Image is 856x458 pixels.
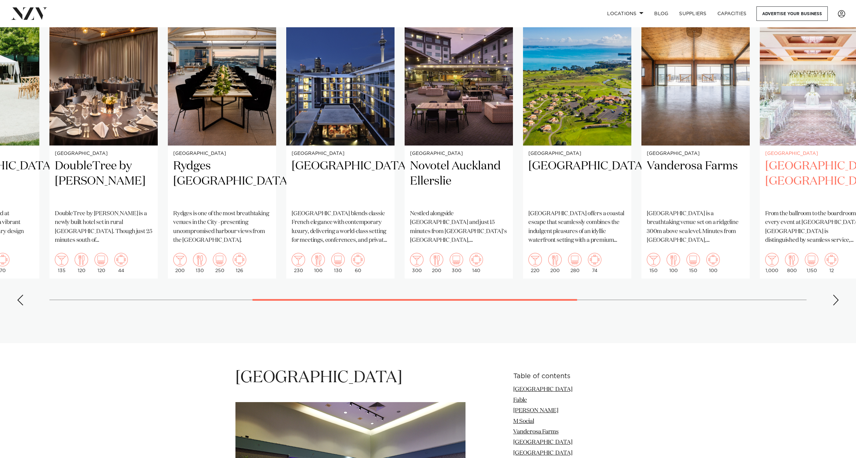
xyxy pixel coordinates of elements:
div: 12 [825,253,838,273]
img: dining.png [75,253,88,266]
p: Nestled alongside [GEOGRAPHIC_DATA] and just 15 minutes from [GEOGRAPHIC_DATA]'s [GEOGRAPHIC_DATA... [410,209,508,245]
a: [GEOGRAPHIC_DATA] [513,387,572,392]
div: 200 [173,253,187,273]
img: meeting.png [825,253,838,266]
img: dining.png [193,253,207,266]
div: 220 [528,253,542,273]
small: [GEOGRAPHIC_DATA] [647,151,744,156]
h2: Rydges [GEOGRAPHIC_DATA] [173,159,271,204]
img: meeting.png [233,253,246,266]
div: 150 [686,253,700,273]
div: 135 [55,253,68,273]
img: cocktail.png [292,253,305,266]
p: [GEOGRAPHIC_DATA] is a breathtaking venue set on a ridgeline 300m above sea level. Minutes from [... [647,209,744,245]
img: theatre.png [568,253,582,266]
img: theatre.png [450,253,463,266]
img: theatre.png [686,253,700,266]
img: nzv-logo.png [11,7,47,20]
small: [GEOGRAPHIC_DATA] [55,151,152,156]
div: 800 [785,253,798,273]
div: 150 [647,253,660,273]
small: [GEOGRAPHIC_DATA] [410,151,508,156]
img: dining.png [548,253,562,266]
h2: [GEOGRAPHIC_DATA] [528,159,626,204]
h6: Table of contents [513,373,621,380]
a: SUPPLIERS [674,6,712,21]
div: 60 [351,253,365,273]
img: cocktail.png [55,253,68,266]
img: meeting.png [706,253,720,266]
img: cocktail.png [410,253,423,266]
h1: [GEOGRAPHIC_DATA] [235,367,466,389]
img: cocktail.png [528,253,542,266]
img: theatre.png [95,253,108,266]
p: [GEOGRAPHIC_DATA] offers a coastal escape that seamlessly combines the indulgent pleasures of an ... [528,209,626,245]
div: 140 [470,253,483,273]
a: BLOG [649,6,674,21]
div: 100 [667,253,680,273]
img: theatre.png [331,253,345,266]
img: meeting.png [470,253,483,266]
img: cocktail.png [173,253,187,266]
img: dining.png [667,253,680,266]
div: 300 [410,253,423,273]
p: [GEOGRAPHIC_DATA] blends classic French elegance with contemporary luxury, delivering a world-cla... [292,209,389,245]
h2: DoubleTree by [PERSON_NAME] [55,159,152,204]
small: [GEOGRAPHIC_DATA] [528,151,626,156]
img: cocktail.png [647,253,660,266]
img: meeting.png [588,253,601,266]
div: 100 [311,253,325,273]
img: dining.png [311,253,325,266]
h2: Vanderosa Farms [647,159,744,204]
h2: [GEOGRAPHIC_DATA] [292,159,389,204]
div: 130 [193,253,207,273]
img: meeting.png [351,253,365,266]
div: 300 [450,253,463,273]
div: 126 [233,253,246,273]
a: Locations [602,6,649,21]
img: cocktail.png [765,253,779,266]
a: [GEOGRAPHIC_DATA] [513,450,572,456]
h2: Novotel Auckland Ellerslie [410,159,508,204]
img: meeting.png [114,253,128,266]
a: Fable [513,397,527,403]
a: Vanderosa Farms [513,429,559,435]
div: 200 [430,253,443,273]
div: 1,150 [805,253,818,273]
div: 44 [114,253,128,273]
div: 230 [292,253,305,273]
p: Rydges is one of the most breathtaking venues in the City - presenting uncompromised harbour view... [173,209,271,245]
div: 130 [331,253,345,273]
img: dining.png [430,253,443,266]
img: theatre.png [213,253,226,266]
a: Capacities [712,6,752,21]
div: 100 [706,253,720,273]
div: 74 [588,253,601,273]
small: [GEOGRAPHIC_DATA] [292,151,389,156]
div: 280 [568,253,582,273]
a: [GEOGRAPHIC_DATA] [513,439,572,445]
small: [GEOGRAPHIC_DATA] [173,151,271,156]
a: [PERSON_NAME] [513,408,558,414]
img: dining.png [785,253,798,266]
div: 120 [95,253,108,273]
a: M Social [513,419,534,424]
div: 200 [548,253,562,273]
img: theatre.png [805,253,818,266]
div: 250 [213,253,226,273]
p: DoubleTree by [PERSON_NAME] is a newly built hotel set in rural [GEOGRAPHIC_DATA]. Though just 25... [55,209,152,245]
a: Advertise your business [756,6,828,21]
div: 1,000 [765,253,779,273]
div: 120 [75,253,88,273]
